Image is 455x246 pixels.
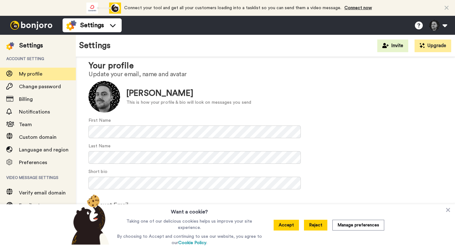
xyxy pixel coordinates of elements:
label: First Name [88,117,111,124]
h1: Settings [79,41,111,50]
span: Notifications [19,109,50,114]
h2: Update your email, name and avatar [88,71,442,78]
span: Custom domain [19,135,57,140]
span: Preferences [19,160,47,165]
span: Language and region [19,147,69,152]
button: Manage preferences [332,220,384,231]
button: Reject [304,220,327,231]
span: Verify email domain [19,190,66,195]
h3: Want a cookie? [171,204,208,216]
img: settings-colored.svg [6,42,14,50]
img: bj-logo-header-white.svg [8,21,55,30]
p: Taking one of our delicious cookies helps us improve your site experience. [115,218,264,231]
h1: Your profile [88,61,442,71]
button: Accept [274,220,299,231]
div: This is how your profile & bio will look on messages you send [126,99,251,106]
img: bear-with-cookie.png [66,194,112,245]
span: Settings [80,21,104,30]
button: Invite [377,40,408,52]
div: [PERSON_NAME] [126,88,251,99]
span: Billing [19,97,33,102]
label: Last Name [88,143,111,150]
span: Change password [19,84,61,89]
label: Short bio [88,169,107,175]
span: My profile [19,71,42,77]
p: By choosing to Accept and continuing to use our website, you agree to our . [115,233,264,246]
span: Email setup [19,203,46,208]
a: Cookie Policy [178,241,206,245]
div: animation [86,3,121,14]
a: Connect now [344,6,372,10]
div: Settings [19,41,43,50]
img: settings-colored.svg [66,20,76,30]
span: Team [19,122,32,127]
button: Upgrade [415,40,451,52]
span: Connect your tool and get all your customers loading into a tasklist so you can send them a video... [124,6,341,10]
